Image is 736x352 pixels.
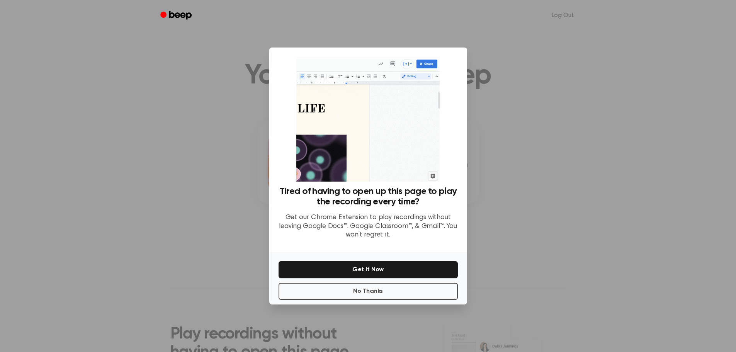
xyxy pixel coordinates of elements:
button: No Thanks [279,283,458,300]
h3: Tired of having to open up this page to play the recording every time? [279,186,458,207]
img: Beep extension in action [296,57,440,182]
a: Beep [155,8,199,23]
button: Get It Now [279,261,458,278]
p: Get our Chrome Extension to play recordings without leaving Google Docs™, Google Classroom™, & Gm... [279,213,458,240]
a: Log Out [544,6,581,25]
